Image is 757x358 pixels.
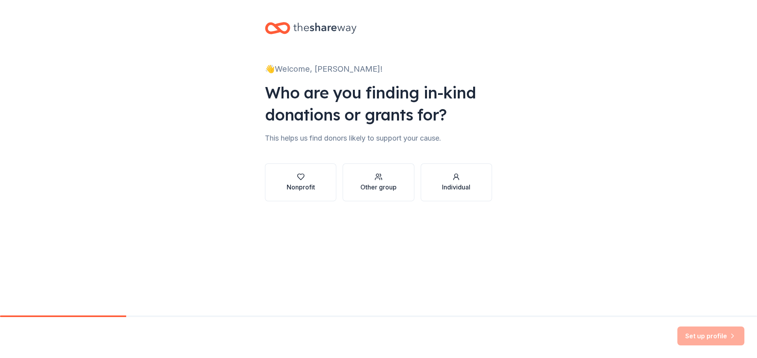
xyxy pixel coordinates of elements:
div: Nonprofit [287,182,315,192]
button: Other group [343,163,414,201]
div: This helps us find donors likely to support your cause. [265,132,492,145]
button: Nonprofit [265,163,336,201]
button: Individual [421,163,492,201]
div: Who are you finding in-kind donations or grants for? [265,82,492,126]
div: Individual [442,182,470,192]
div: 👋 Welcome, [PERSON_NAME]! [265,63,492,75]
div: Other group [360,182,397,192]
